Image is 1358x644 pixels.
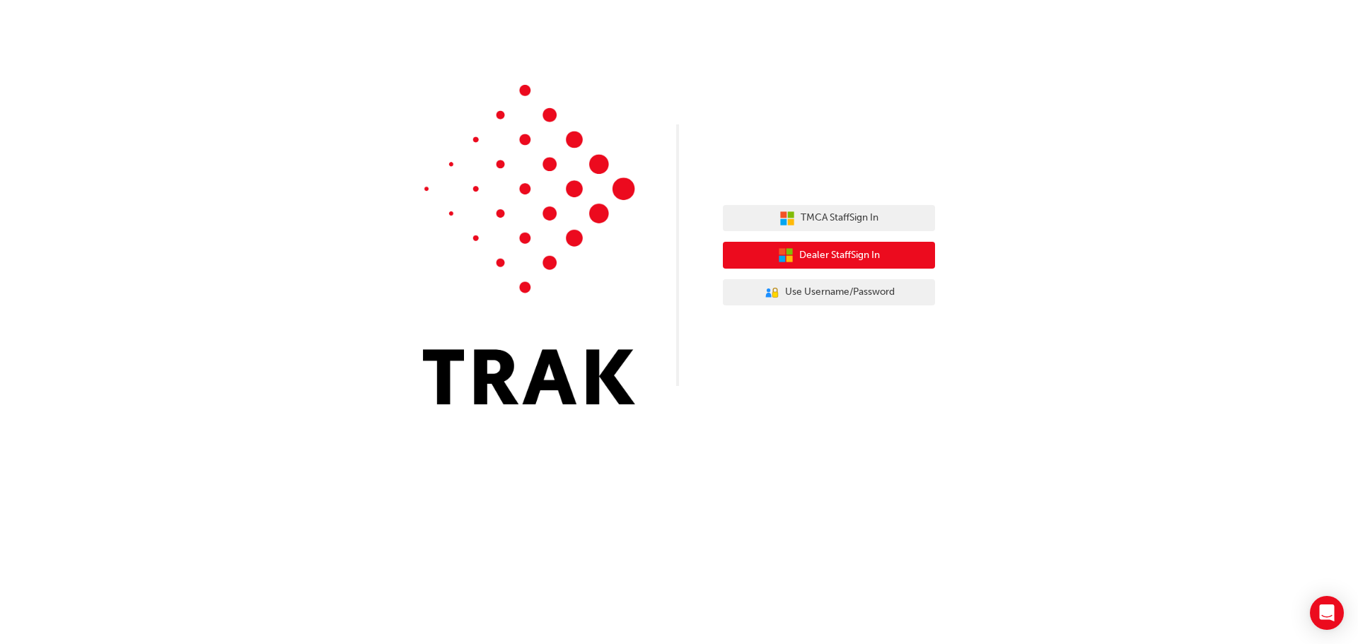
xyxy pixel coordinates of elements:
[723,279,935,306] button: Use Username/Password
[801,210,878,226] span: TMCA Staff Sign In
[423,85,635,404] img: Trak
[723,205,935,232] button: TMCA StaffSign In
[799,247,880,264] span: Dealer Staff Sign In
[1310,596,1344,630] div: Open Intercom Messenger
[723,242,935,269] button: Dealer StaffSign In
[785,284,895,300] span: Use Username/Password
